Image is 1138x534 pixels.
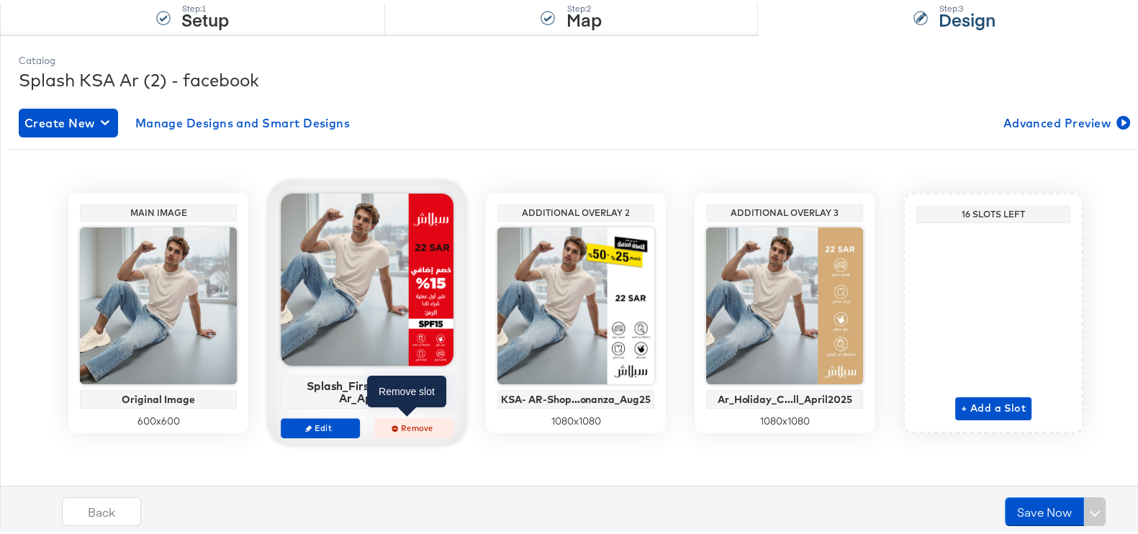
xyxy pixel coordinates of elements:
div: 1080 x 1080 [497,412,654,425]
strong: Design [939,4,995,28]
span: + Add a Slot [961,397,1026,415]
strong: Setup [181,4,229,28]
strong: Map [566,4,601,28]
div: Splash_FirstPurchase-Ar_April25 [285,376,450,402]
div: Step: 2 [566,1,601,11]
span: Edit [287,420,353,430]
div: 1080 x 1080 [706,412,863,425]
div: Splash KSA Ar (2) - facebook [19,65,1133,89]
button: Advanced Preview [997,106,1133,135]
span: Advanced Preview [1003,110,1127,130]
div: Ar_Holiday_C...ll_April2025 [710,391,859,402]
div: Catalog [19,51,1133,65]
div: Additional Overlay 3 [710,204,859,216]
div: Step: 1 [181,1,229,11]
div: Original Image [83,391,233,402]
div: Additional Overlay 2 [501,204,651,216]
button: Manage Designs and Smart Designs [130,106,356,135]
button: Save Now [1005,494,1084,523]
span: Manage Designs and Smart Designs [135,110,351,130]
button: Edit [281,415,360,435]
div: Main Image [83,204,233,216]
div: 16 Slots Left [920,206,1067,217]
span: Create New [24,110,112,130]
div: Step: 3 [939,1,995,11]
button: Remove [374,415,453,435]
div: KSA- AR-Shop...onanza_Aug25 [501,391,651,402]
span: Remove [381,420,447,430]
button: Create New [19,106,118,135]
div: 600 x 600 [80,412,237,425]
button: + Add a Slot [955,394,1031,417]
button: Back [62,494,141,523]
